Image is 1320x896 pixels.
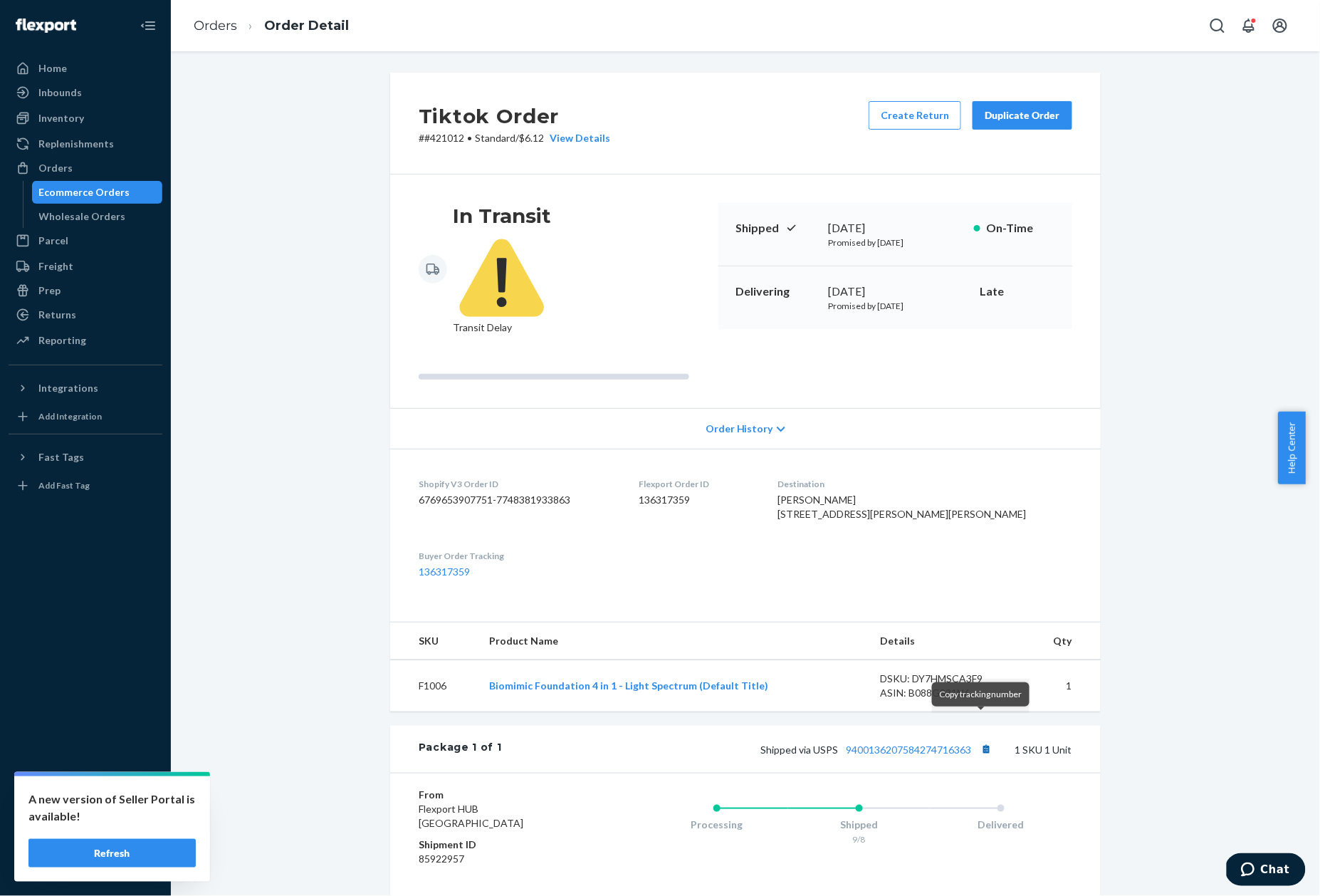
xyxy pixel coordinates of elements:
th: Qty [1025,622,1101,660]
p: A new version of Seller Portal is available! [28,791,196,825]
button: Integrations [9,377,162,400]
a: Orders [9,157,162,179]
ol: breadcrumbs [182,5,360,47]
p: On-Time [986,220,1055,236]
a: Reporting [9,329,162,352]
button: Duplicate Order [973,101,1072,130]
button: Open account menu [1266,11,1294,40]
button: Create Return [869,101,961,130]
div: Duplicate Order [985,108,1060,123]
div: Add Integration [38,410,102,422]
div: Replenishments [38,137,114,151]
a: Add Fast Tag [9,474,162,497]
a: Ecommerce Orders [32,181,163,204]
p: Promised by [DATE] [828,300,963,312]
div: Freight [38,259,73,274]
span: [PERSON_NAME] [STREET_ADDRESS][PERSON_NAME][PERSON_NAME] [777,494,1027,520]
span: Copy tracking number [939,689,1022,699]
button: Help Center [1278,412,1306,484]
div: Prep [38,283,61,298]
button: Open Search Box [1203,11,1232,40]
div: [DATE] [828,283,963,300]
div: Returns [38,308,76,322]
a: Settings [9,783,162,806]
dt: Shipment ID [419,838,589,852]
th: Details [869,622,1025,660]
div: Inventory [38,111,84,125]
div: Integrations [38,381,98,395]
a: 9400136207584274716363 [846,744,971,756]
button: Refresh [28,839,196,868]
dt: From [419,788,589,802]
a: 136317359 [419,566,470,578]
a: Inbounds [9,81,162,104]
div: Parcel [38,234,68,248]
a: Orders [194,18,237,33]
a: Order Detail [264,18,349,33]
th: SKU [390,622,478,660]
iframe: Opens a widget where you can chat to one of our agents [1227,853,1306,889]
div: Wholesale Orders [39,209,126,224]
dt: Shopify V3 Order ID [419,478,616,490]
a: Home [9,57,162,80]
span: • [467,132,472,144]
div: [DATE] [828,220,963,236]
p: Promised by [DATE] [828,236,963,249]
div: Home [38,61,67,75]
div: 9/8 [788,833,931,845]
div: ASIN: B088GS31N6 [880,686,1014,700]
a: Help Center [9,832,162,855]
a: Biomimic Foundation 4 in 1 - Light Spectrum (Default Title) [489,679,768,692]
a: Inventory [9,107,162,130]
a: Freight [9,255,162,278]
div: Inbounds [38,85,82,100]
img: Flexport logo [16,19,76,33]
dd: 85922957 [419,852,589,866]
dd: 136317359 [639,493,755,507]
button: Give Feedback [9,856,162,879]
a: Prep [9,279,162,302]
a: Parcel [9,229,162,252]
button: Open notifications [1235,11,1263,40]
h2: Tiktok Order [419,101,610,131]
button: View Details [544,131,610,145]
p: # #421012 / $6.12 [419,131,610,145]
a: Wholesale Orders [32,205,163,228]
span: Transit Delay [453,229,551,333]
p: Late [980,283,1055,300]
span: Standard [475,132,515,144]
div: Add Fast Tag [38,479,90,491]
p: Shipped [735,220,817,236]
div: DSKU: DY7HMSCA3F9 [880,672,1014,686]
button: Talk to Support [9,808,162,830]
td: F1006 [390,660,478,712]
span: Flexport HUB [GEOGRAPHIC_DATA] [419,803,523,829]
dt: Flexport Order ID [639,478,755,490]
a: Add Integration [9,405,162,428]
div: Package 1 of 1 [419,740,502,759]
h3: In Transit [453,203,551,229]
span: Order History [706,422,773,436]
div: Shipped [788,818,931,832]
dt: Destination [777,478,1072,490]
span: Shipped via USPS [760,744,995,756]
div: Delivered [930,818,1072,832]
td: 1 [1025,660,1101,712]
dd: 6769653907751-7748381933863 [419,493,616,507]
button: Close Navigation [134,11,162,40]
p: Delivering [735,283,817,300]
div: Processing [646,818,788,832]
dt: Buyer Order Tracking [419,550,616,562]
th: Product Name [478,622,869,660]
a: Returns [9,303,162,326]
div: Ecommerce Orders [39,185,130,199]
div: 1 SKU 1 Unit [502,740,1072,759]
div: Fast Tags [38,450,84,464]
div: Reporting [38,333,86,348]
a: Replenishments [9,132,162,155]
div: Orders [38,161,73,175]
button: Fast Tags [9,446,162,469]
